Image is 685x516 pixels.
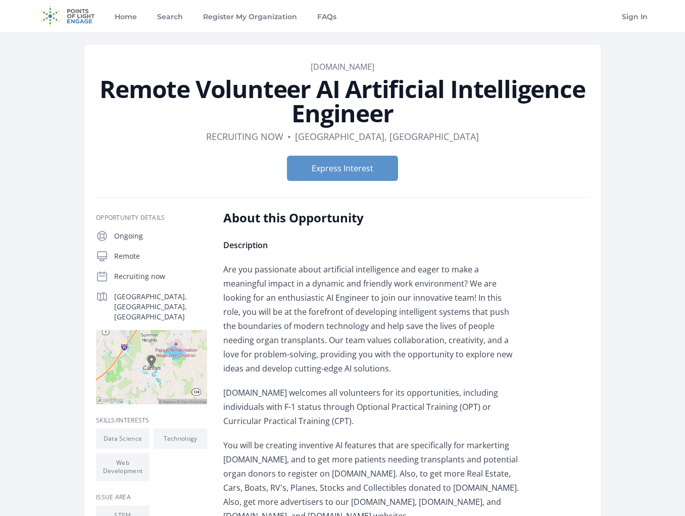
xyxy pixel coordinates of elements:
[223,386,519,428] p: [DOMAIN_NAME] welcomes all volunteers for its opportunities, including individuals with F-1 statu...
[96,493,207,501] h3: Issue area
[154,429,207,449] li: Technology
[295,129,479,144] dd: [GEOGRAPHIC_DATA], [GEOGRAPHIC_DATA]
[223,262,519,376] p: Are you passionate about artificial intelligence and eager to make a meaningful impact in a dynam...
[206,129,283,144] dd: Recruiting now
[96,416,207,425] h3: Skills/Interests
[311,61,374,72] a: [DOMAIN_NAME]
[114,292,207,322] p: [GEOGRAPHIC_DATA], [GEOGRAPHIC_DATA], [GEOGRAPHIC_DATA]
[114,251,207,261] p: Remote
[287,129,291,144] div: •
[96,330,207,404] img: Map
[96,429,150,449] li: Data Science
[223,210,519,226] h2: About this Opportunity
[96,214,207,222] h3: Opportunity Details
[114,231,207,241] p: Ongoing
[114,271,207,282] p: Recruiting now
[287,156,398,181] button: Express Interest
[223,240,268,251] strong: Description
[96,77,589,125] h1: Remote Volunteer AI Artificial Intelligence Engineer
[96,453,150,481] li: Web Development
